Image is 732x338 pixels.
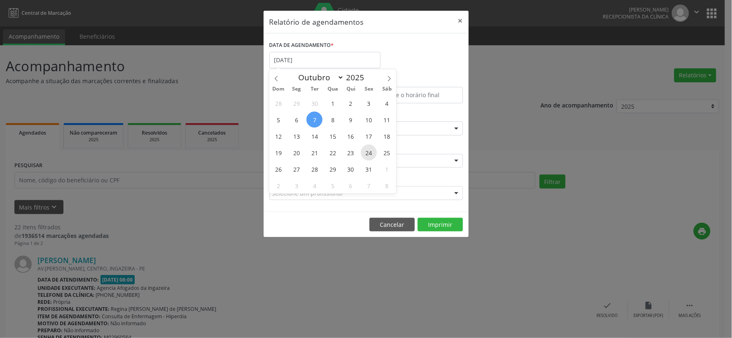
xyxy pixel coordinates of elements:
[360,86,378,92] span: Sex
[269,52,381,68] input: Selecione uma data ou intervalo
[343,95,359,111] span: Outubro 2, 2025
[269,39,334,52] label: DATA DE AGENDAMENTO
[325,95,341,111] span: Outubro 1, 2025
[306,161,323,177] span: Outubro 28, 2025
[325,128,341,144] span: Outubro 15, 2025
[306,128,323,144] span: Outubro 14, 2025
[379,161,395,177] span: Novembro 1, 2025
[361,177,377,193] span: Novembro 7, 2025
[378,86,396,92] span: Sáb
[270,128,286,144] span: Outubro 12, 2025
[418,218,463,232] button: Imprimir
[306,112,323,128] span: Outubro 7, 2025
[343,177,359,193] span: Novembro 6, 2025
[379,95,395,111] span: Outubro 4, 2025
[295,72,344,83] select: Month
[344,72,371,83] input: Year
[368,74,463,87] label: ATÉ
[270,112,286,128] span: Outubro 5, 2025
[288,95,304,111] span: Setembro 29, 2025
[269,86,288,92] span: Dom
[368,87,463,103] input: Selecione o horário final
[288,128,304,144] span: Outubro 13, 2025
[306,177,323,193] span: Novembro 4, 2025
[325,161,341,177] span: Outubro 29, 2025
[361,128,377,144] span: Outubro 17, 2025
[270,95,286,111] span: Setembro 28, 2025
[343,128,359,144] span: Outubro 16, 2025
[361,161,377,177] span: Outubro 31, 2025
[324,86,342,92] span: Qua
[270,161,286,177] span: Outubro 26, 2025
[325,145,341,161] span: Outubro 22, 2025
[452,11,469,31] button: Close
[379,145,395,161] span: Outubro 25, 2025
[379,112,395,128] span: Outubro 11, 2025
[288,145,304,161] span: Outubro 20, 2025
[269,16,364,27] h5: Relatório de agendamentos
[325,177,341,193] span: Novembro 5, 2025
[306,145,323,161] span: Outubro 21, 2025
[361,145,377,161] span: Outubro 24, 2025
[270,145,286,161] span: Outubro 19, 2025
[343,145,359,161] span: Outubro 23, 2025
[306,86,324,92] span: Ter
[342,86,360,92] span: Qui
[370,218,415,232] button: Cancelar
[361,112,377,128] span: Outubro 10, 2025
[306,95,323,111] span: Setembro 30, 2025
[288,112,304,128] span: Outubro 6, 2025
[361,95,377,111] span: Outubro 3, 2025
[288,161,304,177] span: Outubro 27, 2025
[343,161,359,177] span: Outubro 30, 2025
[325,112,341,128] span: Outubro 8, 2025
[379,177,395,193] span: Novembro 8, 2025
[343,112,359,128] span: Outubro 9, 2025
[270,177,286,193] span: Novembro 2, 2025
[288,86,306,92] span: Seg
[379,128,395,144] span: Outubro 18, 2025
[288,177,304,193] span: Novembro 3, 2025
